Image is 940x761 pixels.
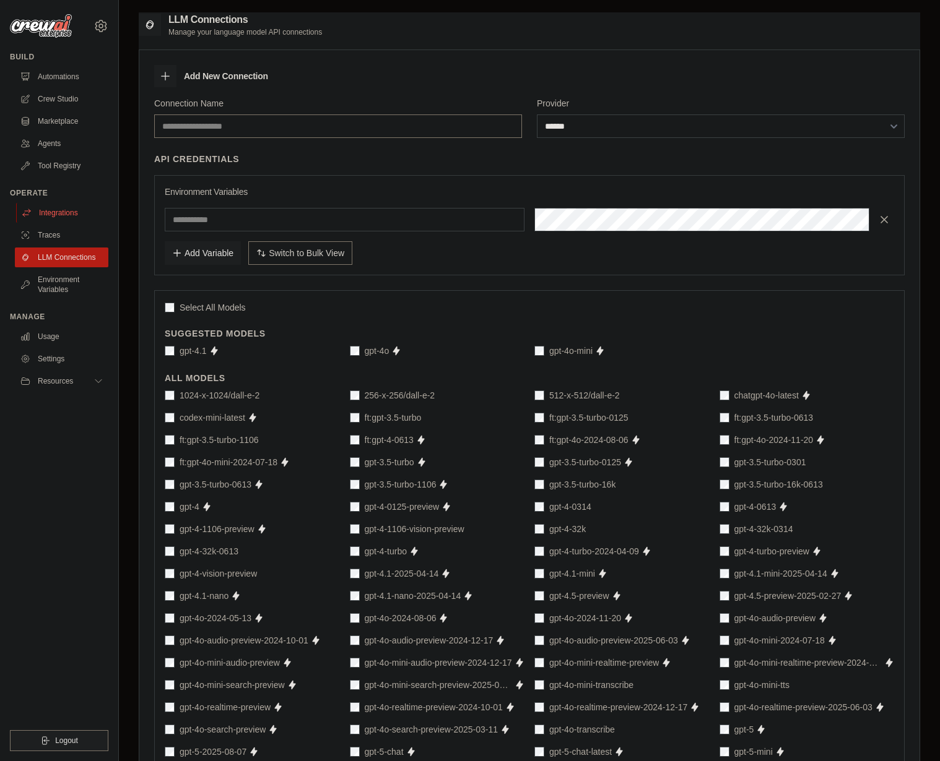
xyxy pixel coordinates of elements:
[15,270,108,299] a: Environment Variables
[534,502,544,512] input: gpt-4-0314
[10,52,108,62] div: Build
[534,702,544,712] input: gpt-4o-realtime-preview-2024-12-17
[720,680,729,690] input: gpt-4o-mini-tts
[350,569,360,578] input: gpt-4.1-2025-04-14
[180,434,259,446] label: ft:gpt-3.5-turbo-1106
[350,724,360,734] input: gpt-4o-search-preview-2025-03-11
[534,457,544,467] input: gpt-3.5-turbo-0125
[180,567,257,580] label: gpt-4-vision-preview
[734,567,827,580] label: gpt-4.1-mini-2025-04-14
[534,390,544,400] input: 512-x-512/dall-e-2
[350,524,360,534] input: gpt-4-1106-vision-preview
[168,12,322,27] h2: LLM Connections
[734,612,816,624] label: gpt-4o-audio-preview
[165,413,175,423] input: codex-mini-latest
[165,303,175,312] input: Select All Models
[549,701,687,713] label: gpt-4o-realtime-preview-2024-12-17
[365,545,407,557] label: gpt-4-turbo
[549,434,629,446] label: ft:gpt-4o-2024-08-06
[734,523,793,535] label: gpt-4-32k-0314
[165,186,894,198] h3: Environment Variables
[15,371,108,391] button: Resources
[534,479,544,489] input: gpt-3.5-turbo-16k
[165,658,175,668] input: gpt-4o-mini-audio-preview
[55,736,78,746] span: Logout
[350,502,360,512] input: gpt-4-0125-preview
[549,545,639,557] label: gpt-4-turbo-2024-04-09
[350,635,360,645] input: gpt-4o-audio-preview-2024-12-17
[365,345,389,357] label: gpt-4o
[180,634,308,647] label: gpt-4o-audio-preview-2024-10-01
[365,590,461,602] label: gpt-4.1-nano-2025-04-14
[180,612,251,624] label: gpt-4o-2024-05-13
[165,702,175,712] input: gpt-4o-realtime-preview
[549,567,595,580] label: gpt-4.1-mini
[248,241,352,265] button: Switch to Bulk View
[180,679,285,691] label: gpt-4o-mini-search-preview
[720,658,729,668] input: gpt-4o-mini-realtime-preview-2024-12-17
[549,634,678,647] label: gpt-4o-audio-preview-2025-06-03
[720,747,729,757] input: gpt-5-mini
[269,247,344,259] span: Switch to Bulk View
[15,67,108,87] a: Automations
[16,203,110,223] a: Integrations
[350,479,360,489] input: gpt-3.5-turbo-1106
[365,723,498,736] label: gpt-4o-search-preview-2025-03-11
[165,635,175,645] input: gpt-4o-audio-preview-2024-10-01
[534,346,544,356] input: gpt-4o-mini
[734,679,790,691] label: gpt-4o-mini-tts
[534,747,544,757] input: gpt-5-chat-latest
[720,435,729,445] input: ft:gpt-4o-2024-11-20
[720,591,729,601] input: gpt-4.5-preview-2025-02-27
[549,411,629,424] label: ft:gpt-3.5-turbo-0125
[720,413,729,423] input: ft:gpt-3.5-turbo-0613
[534,435,544,445] input: ft:gpt-4o-2024-08-06
[165,680,175,690] input: gpt-4o-mini-search-preview
[549,478,616,491] label: gpt-3.5-turbo-16k
[180,701,271,713] label: gpt-4o-realtime-preview
[350,702,360,712] input: gpt-4o-realtime-preview-2024-10-01
[549,656,659,669] label: gpt-4o-mini-realtime-preview
[350,346,360,356] input: gpt-4o
[365,501,440,513] label: gpt-4-0125-preview
[165,479,175,489] input: gpt-3.5-turbo-0613
[720,390,729,400] input: chatgpt-4o-latest
[734,746,773,758] label: gpt-5-mini
[15,247,108,267] a: LLM Connections
[734,434,814,446] label: ft:gpt-4o-2024-11-20
[734,723,754,736] label: gpt-5
[154,153,239,165] h4: API Credentials
[180,523,255,535] label: gpt-4-1106-preview
[534,591,544,601] input: gpt-4.5-preview
[534,658,544,668] input: gpt-4o-mini-realtime-preview
[168,27,322,37] p: Manage your language model API connections
[10,14,72,38] img: Logo
[534,635,544,645] input: gpt-4o-audio-preview-2025-06-03
[180,545,238,557] label: gpt-4-32k-0613
[734,456,806,468] label: gpt-3.5-turbo-0301
[534,724,544,734] input: gpt-4o-transcribe
[365,389,435,402] label: 256-x-256/dall-e-2
[165,569,175,578] input: gpt-4-vision-preview
[350,747,360,757] input: gpt-5-chat
[165,591,175,601] input: gpt-4.1-nano
[15,225,108,245] a: Traces
[365,679,513,691] label: gpt-4o-mini-search-preview-2025-03-11
[165,747,175,757] input: gpt-5-2025-08-07
[365,634,494,647] label: gpt-4o-audio-preview-2024-12-17
[180,501,199,513] label: gpt-4
[165,435,175,445] input: ft:gpt-3.5-turbo-1106
[165,241,241,265] button: Add Variable
[734,634,825,647] label: gpt-4o-mini-2024-07-18
[720,546,729,556] input: gpt-4-turbo-preview
[15,327,108,346] a: Usage
[180,456,277,468] label: ft:gpt-4o-mini-2024-07-18
[165,346,175,356] input: gpt-4.1
[534,613,544,623] input: gpt-4o-2024-11-20
[734,501,777,513] label: gpt-4-0613
[534,546,544,556] input: gpt-4-turbo-2024-04-09
[180,389,259,402] label: 1024-x-1024/dall-e-2
[365,411,422,424] label: ft:gpt-3.5-turbo
[549,456,621,468] label: gpt-3.5-turbo-0125
[549,345,593,357] label: gpt-4o-mini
